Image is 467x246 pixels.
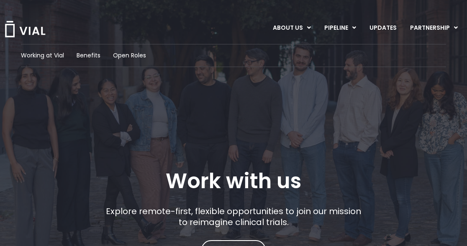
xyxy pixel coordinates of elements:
[113,51,146,60] a: Open Roles
[363,21,403,35] a: UPDATES
[4,21,46,37] img: Vial Logo
[21,51,64,60] a: Working at Vial
[77,51,100,60] a: Benefits
[318,21,362,35] a: PIPELINEMenu Toggle
[266,21,317,35] a: ABOUT USMenu Toggle
[166,169,301,193] h1: Work with us
[403,21,464,35] a: PARTNERSHIPMenu Toggle
[103,206,364,228] p: Explore remote-first, flexible opportunities to join our mission to reimagine clinical trials.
